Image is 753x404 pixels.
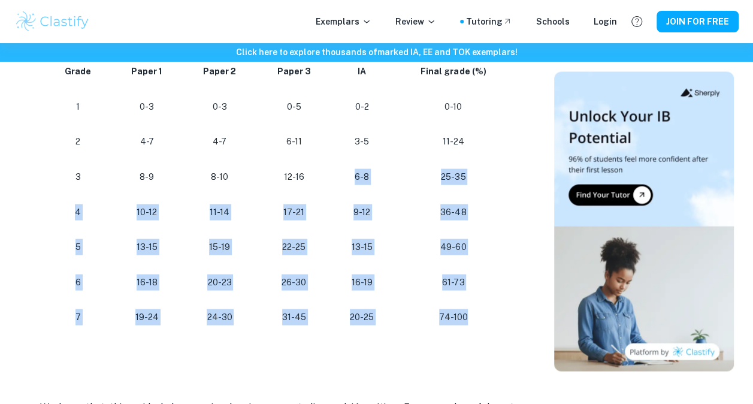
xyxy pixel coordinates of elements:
[402,169,504,185] p: 25-35
[395,15,436,28] p: Review
[536,15,570,28] a: Schools
[121,134,173,150] p: 4-7
[55,239,102,255] p: 5
[2,46,751,59] h6: Click here to explore thousands of marked IA, EE and TOK exemplars !
[192,309,247,325] p: 24-30
[402,275,504,291] p: 61-73
[192,169,247,185] p: 8-10
[55,99,102,115] p: 1
[121,309,173,325] p: 19-24
[266,239,322,255] p: 22-25
[627,11,647,32] button: Help and Feedback
[402,239,504,255] p: 49-60
[266,204,322,221] p: 17-21
[341,309,383,325] p: 20-25
[358,67,366,76] strong: IA
[121,275,173,291] p: 16-18
[55,169,102,185] p: 3
[277,67,311,76] strong: Paper 3
[402,99,504,115] p: 0-10
[594,15,617,28] a: Login
[131,67,162,76] strong: Paper 1
[341,99,383,115] p: 0-2
[266,275,322,291] p: 26-30
[554,72,734,372] img: Thumbnail
[121,204,173,221] p: 10-12
[55,275,102,291] p: 6
[121,99,173,115] p: 0-3
[341,169,383,185] p: 6-8
[341,239,383,255] p: 13-15
[192,204,247,221] p: 11-14
[55,204,102,221] p: 4
[657,11,739,32] button: JOIN FOR FREE
[192,99,247,115] p: 0-3
[402,204,504,221] p: 36-48
[55,309,102,325] p: 7
[266,99,322,115] p: 0-5
[341,134,383,150] p: 3-5
[55,134,102,150] p: 2
[341,204,383,221] p: 9-12
[316,15,371,28] p: Exemplars
[192,275,247,291] p: 20-23
[266,134,322,150] p: 6-11
[192,239,247,255] p: 15-19
[266,309,322,325] p: 31-45
[341,275,383,291] p: 16-19
[421,67,486,76] strong: Final grade (%)
[192,134,247,150] p: 4-7
[402,309,504,325] p: 74-100
[203,67,236,76] strong: Paper 2
[266,169,322,185] p: 12-16
[14,10,90,34] img: Clastify logo
[121,169,173,185] p: 8-9
[466,15,512,28] a: Tutoring
[121,239,173,255] p: 13-15
[402,134,504,150] p: 11-24
[65,67,91,76] strong: Grade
